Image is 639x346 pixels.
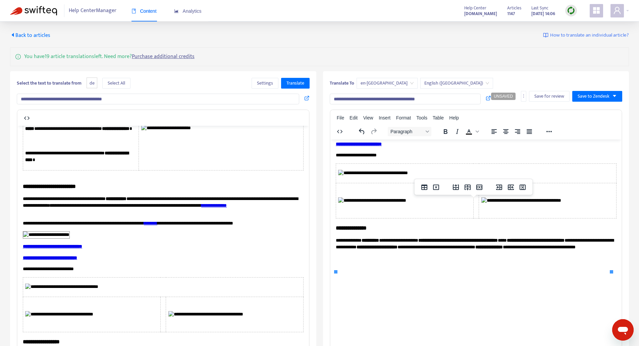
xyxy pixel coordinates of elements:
[543,127,555,136] button: Reveal or hide additional toolbar items
[507,10,515,17] strong: 1147
[286,80,304,87] span: Translate
[257,80,273,87] span: Settings
[592,6,600,14] span: appstore
[567,6,575,15] img: sync.dc5367851b00ba804db3.png
[388,127,431,136] button: Block Paragraph
[363,115,373,120] span: View
[543,33,548,38] img: image-link
[356,127,368,136] button: Undo
[440,127,451,136] button: Bold
[337,115,344,120] span: File
[396,115,411,120] span: Format
[379,115,390,120] span: Insert
[131,8,157,14] span: Content
[450,183,462,192] button: Insert row before
[15,53,21,59] span: info-circle
[424,78,489,88] span: English (UK)
[174,9,179,13] span: area-chart
[69,4,116,17] span: Help Center Manager
[521,94,526,98] span: more
[612,319,634,341] iframe: Schaltfläche zum Öffnen des Messaging-Fensters
[416,115,427,120] span: Tools
[493,183,505,192] button: Insert column before
[505,183,517,192] button: Insert column after
[578,93,609,100] span: Save to Zendesk
[494,94,513,99] span: UNSAVED
[572,91,622,102] button: Save to Zendeskcaret-down
[430,183,442,192] button: Delete table
[449,115,459,120] span: Help
[474,183,485,192] button: Delete row
[613,6,621,14] span: user
[531,10,555,17] strong: [DATE] 14:06
[464,10,497,17] a: [DOMAIN_NAME]
[507,4,521,12] span: Articles
[543,32,629,39] a: How to translate an individual article?
[534,93,564,100] span: Save for review
[517,183,528,192] button: Delete column
[419,183,430,192] button: Table properties
[550,32,629,39] span: How to translate an individual article?
[10,32,15,38] span: caret-left
[281,78,310,89] button: Translate
[612,94,617,98] span: caret-down
[10,31,50,40] span: Back to articles
[17,79,82,87] b: Select the text to translate from
[368,127,379,136] button: Redo
[252,78,278,89] button: Settings
[361,78,414,88] span: en-gb
[462,183,473,192] button: Insert row after
[10,6,57,15] img: Swifteq
[108,80,125,87] span: Select All
[330,79,354,87] b: Translate To
[500,127,512,136] button: Align center
[132,52,195,61] a: Purchase additional credits
[131,9,136,13] span: book
[463,127,480,136] div: Text color Black
[102,78,130,89] button: Select All
[464,4,486,12] span: Help Center
[524,127,535,136] button: Justify
[488,127,500,136] button: Align left
[433,115,444,120] span: Table
[451,127,463,136] button: Italic
[521,91,526,102] button: more
[512,127,523,136] button: Align right
[24,53,195,61] p: You have 19 article translations left. Need more?
[390,129,423,134] span: Paragraph
[350,115,358,120] span: Edit
[174,8,202,14] span: Analytics
[529,91,570,102] button: Save for review
[531,4,548,12] span: Last Sync
[87,78,97,89] span: de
